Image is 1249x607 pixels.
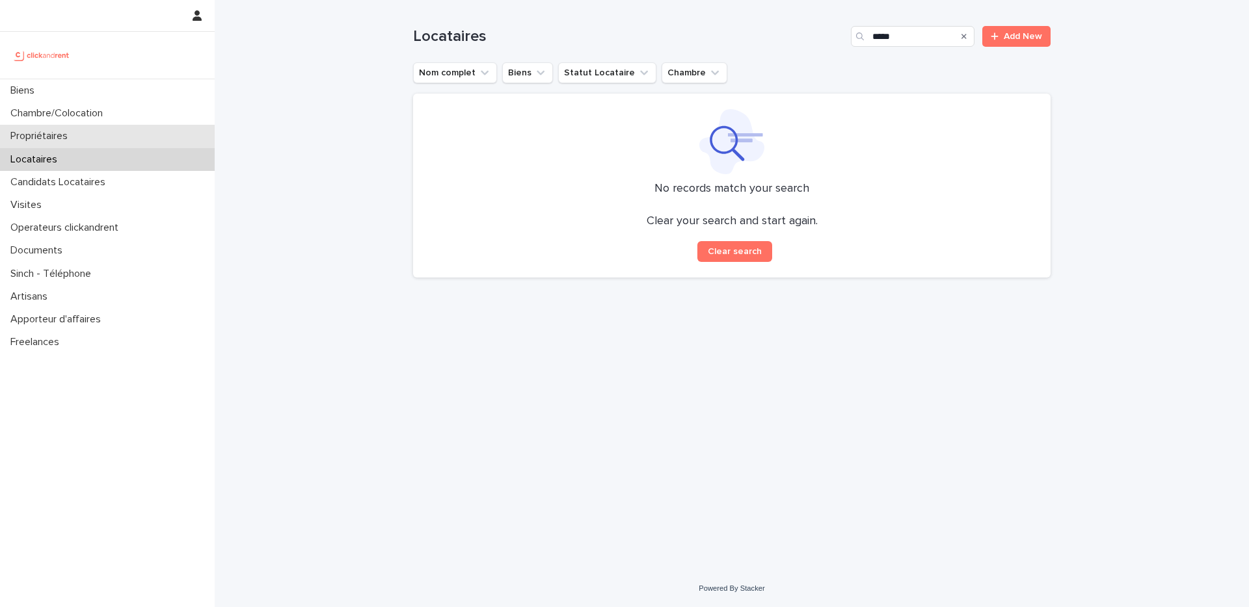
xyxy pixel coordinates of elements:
[708,247,762,256] span: Clear search
[699,584,764,592] a: Powered By Stacker
[502,62,553,83] button: Biens
[697,241,772,262] button: Clear search
[413,62,497,83] button: Nom complet
[10,42,74,68] img: UCB0brd3T0yccxBKYDjQ
[1004,32,1042,41] span: Add New
[5,84,45,97] p: Biens
[5,199,52,211] p: Visites
[851,26,974,47] input: Search
[5,130,78,142] p: Propriétaires
[413,27,846,46] h1: Locataires
[5,291,58,303] p: Artisans
[5,222,129,234] p: Operateurs clickandrent
[647,214,818,229] p: Clear your search and start again.
[5,153,68,166] p: Locataires
[982,26,1051,47] a: Add New
[429,182,1035,196] p: No records match your search
[5,244,73,257] p: Documents
[5,107,113,120] p: Chambre/Colocation
[662,62,727,83] button: Chambre
[558,62,656,83] button: Statut Locataire
[5,176,116,188] p: Candidats Locataires
[5,336,70,348] p: Freelances
[5,313,111,326] p: Apporteur d'affaires
[5,268,101,280] p: Sinch - Téléphone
